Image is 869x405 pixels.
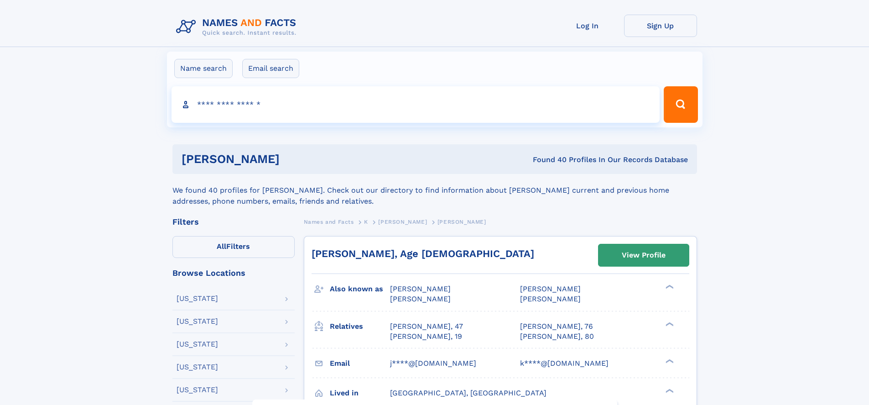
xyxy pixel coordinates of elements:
[177,386,218,394] div: [US_STATE]
[172,174,697,207] div: We found 40 profiles for [PERSON_NAME]. Check out our directory to find information about [PERSON...
[304,216,354,227] a: Names and Facts
[172,269,295,277] div: Browse Locations
[663,321,674,327] div: ❯
[390,389,546,397] span: [GEOGRAPHIC_DATA], [GEOGRAPHIC_DATA]
[177,341,218,348] div: [US_STATE]
[390,331,462,342] a: [PERSON_NAME], 19
[520,321,593,331] a: [PERSON_NAME], 76
[330,385,390,401] h3: Lived in
[551,15,624,37] a: Log In
[172,15,304,39] img: Logo Names and Facts
[364,219,368,225] span: K
[174,59,233,78] label: Name search
[330,356,390,371] h3: Email
[406,155,688,165] div: Found 40 Profiles In Our Records Database
[390,321,463,331] a: [PERSON_NAME], 47
[663,388,674,394] div: ❯
[312,248,534,259] a: [PERSON_NAME], Age [DEMOGRAPHIC_DATA]
[172,236,295,258] label: Filters
[390,284,451,293] span: [PERSON_NAME]
[520,331,594,342] a: [PERSON_NAME], 80
[622,245,666,266] div: View Profile
[437,219,486,225] span: [PERSON_NAME]
[378,219,427,225] span: [PERSON_NAME]
[520,284,581,293] span: [PERSON_NAME]
[330,319,390,334] h3: Relatives
[172,218,295,226] div: Filters
[624,15,697,37] a: Sign Up
[330,281,390,297] h3: Also known as
[664,86,697,123] button: Search Button
[663,284,674,290] div: ❯
[378,216,427,227] a: [PERSON_NAME]
[182,153,406,165] h1: [PERSON_NAME]
[177,318,218,325] div: [US_STATE]
[177,363,218,371] div: [US_STATE]
[217,242,226,251] span: All
[177,295,218,302] div: [US_STATE]
[242,59,299,78] label: Email search
[598,244,689,266] a: View Profile
[390,295,451,303] span: [PERSON_NAME]
[663,358,674,364] div: ❯
[520,295,581,303] span: [PERSON_NAME]
[172,86,660,123] input: search input
[364,216,368,227] a: K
